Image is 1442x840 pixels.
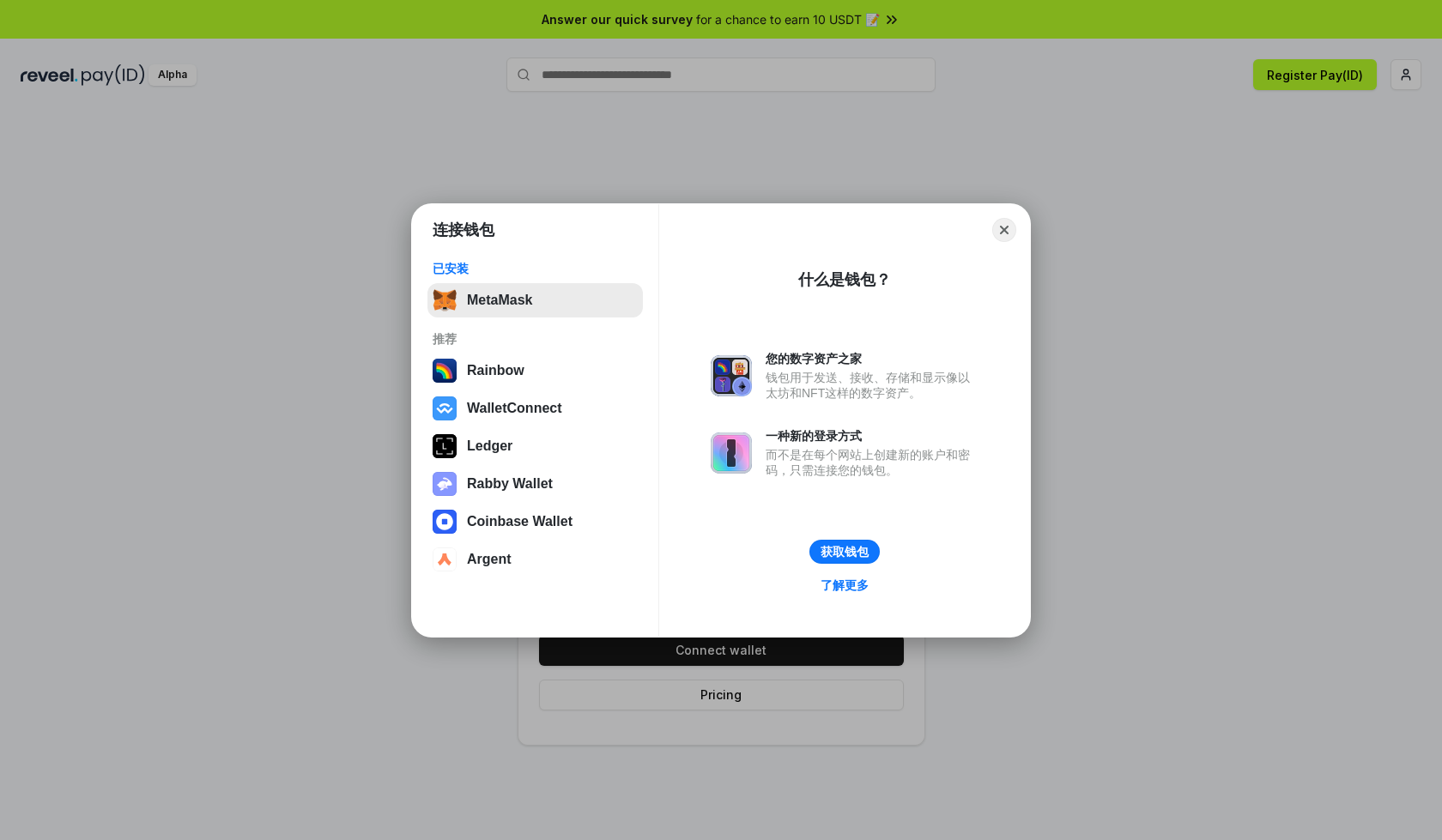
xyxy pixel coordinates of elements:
[766,370,978,401] div: 钱包用于发送、接收、存储和显示像以太坊和NFT这样的数字资产。
[467,401,562,416] div: WalletConnect
[992,218,1016,242] button: Close
[427,283,643,317] button: MetaMask
[433,472,457,496] img: svg+xml,%3Csvg%20xmlns%3D%22http%3A%2F%2Fwww.w3.org%2F2000%2Fsvg%22%20fill%3D%22none%22%20viewBox...
[766,428,978,444] div: 一种新的登录方式
[433,510,457,534] img: svg+xml,%3Csvg%20width%3D%2228%22%20height%3D%2228%22%20viewBox%3D%220%200%2028%2028%22%20fill%3D...
[427,467,643,501] button: Rabby Wallet
[810,574,879,596] a: 了解更多
[766,447,978,478] div: 而不是在每个网站上创建新的账户和密码，只需连接您的钱包。
[433,261,638,276] div: 已安装
[711,432,752,474] img: svg+xml,%3Csvg%20xmlns%3D%22http%3A%2F%2Fwww.w3.org%2F2000%2Fsvg%22%20fill%3D%22none%22%20viewBox...
[427,505,643,539] button: Coinbase Wallet
[433,220,494,240] h1: 连接钱包
[433,547,457,571] img: svg+xml,%3Csvg%20width%3D%2228%22%20height%3D%2228%22%20viewBox%3D%220%200%2028%2028%22%20fill%3D...
[798,269,891,290] div: 什么是钱包？
[809,540,880,564] button: 获取钱包
[467,363,524,378] div: Rainbow
[433,396,457,420] img: svg+xml,%3Csvg%20width%3D%2228%22%20height%3D%2228%22%20viewBox%3D%220%200%2028%2028%22%20fill%3D...
[467,476,553,492] div: Rabby Wallet
[467,293,532,308] div: MetaMask
[433,331,638,347] div: 推荐
[821,577,869,593] div: 了解更多
[711,355,752,396] img: svg+xml,%3Csvg%20xmlns%3D%22http%3A%2F%2Fwww.w3.org%2F2000%2Fsvg%22%20fill%3D%22none%22%20viewBox...
[467,514,573,529] div: Coinbase Wallet
[766,351,978,366] div: 您的数字资产之家
[433,434,457,458] img: svg+xml,%3Csvg%20xmlns%3D%22http%3A%2F%2Fwww.w3.org%2F2000%2Fsvg%22%20width%3D%2228%22%20height%3...
[427,391,643,426] button: WalletConnect
[433,359,457,383] img: svg+xml,%3Csvg%20width%3D%22120%22%20height%3D%22120%22%20viewBox%3D%220%200%20120%20120%22%20fil...
[427,542,643,577] button: Argent
[467,552,512,567] div: Argent
[433,288,457,312] img: svg+xml,%3Csvg%20fill%3D%22none%22%20height%3D%2233%22%20viewBox%3D%220%200%2035%2033%22%20width%...
[467,438,512,454] div: Ledger
[427,429,643,463] button: Ledger
[427,354,643,388] button: Rainbow
[821,544,869,559] div: 获取钱包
